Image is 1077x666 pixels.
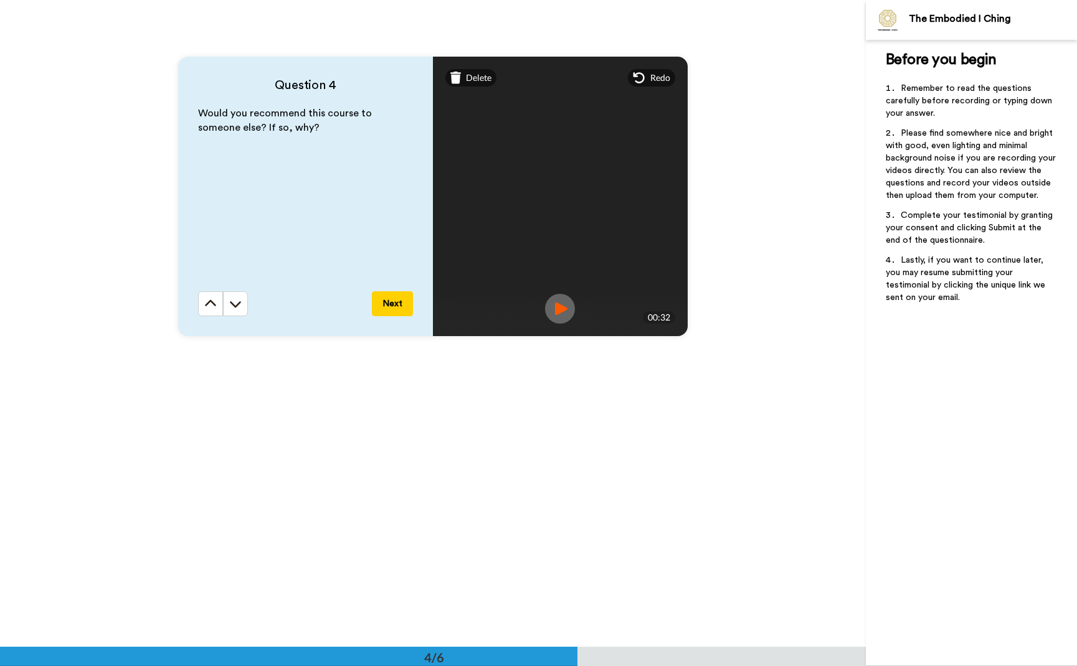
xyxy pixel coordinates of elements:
div: Redo [628,69,675,87]
div: Delete [445,69,497,87]
span: Complete your testimonial by granting your consent and clicking Submit at the end of the question... [886,211,1055,245]
img: ic_record_play.svg [545,294,575,324]
span: Please find somewhere nice and bright with good, even lighting and minimal background noise if yo... [886,129,1058,200]
img: Profile Image [873,5,903,35]
button: Next [372,291,413,316]
div: The Embodied I Ching [909,13,1076,25]
span: Before you begin [886,52,996,67]
div: 4/6 [404,649,464,666]
span: Redo [650,72,670,84]
div: 00:32 [643,311,675,324]
span: Lastly, if you want to continue later, you may resume submitting your testimonial by clicking the... [886,256,1048,302]
h4: Question 4 [198,77,413,94]
span: Would you recommend this course to someone else? If so, why? [198,108,374,133]
span: Remember to read the questions carefully before recording or typing down your answer. [886,84,1055,118]
span: Delete [466,72,491,84]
